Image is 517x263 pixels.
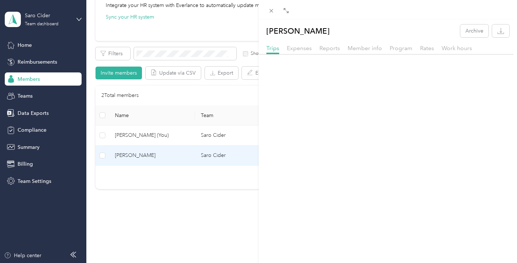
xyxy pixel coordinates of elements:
span: Expenses [287,45,312,52]
button: Archive [460,25,488,37]
p: [PERSON_NAME] [266,25,330,37]
span: Member info [348,45,382,52]
span: Work hours [442,45,472,52]
span: Reports [319,45,340,52]
span: Rates [420,45,434,52]
span: Trips [266,45,279,52]
iframe: Everlance-gr Chat Button Frame [476,222,517,263]
span: Program [390,45,412,52]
